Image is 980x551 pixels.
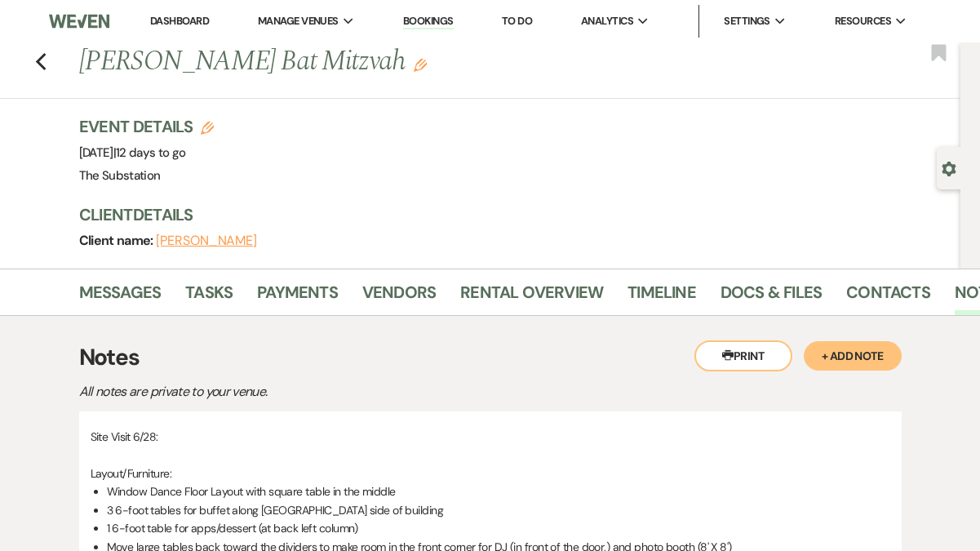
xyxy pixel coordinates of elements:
a: Dashboard [150,14,209,28]
p: Site Visit 6/28: [91,428,890,446]
span: | [113,144,186,161]
a: Rental Overview [460,279,603,315]
span: 12 days to go [116,144,186,161]
span: Analytics [581,13,633,29]
button: + Add Note [804,341,902,371]
li: 3 6-foot tables for buffet along [GEOGRAPHIC_DATA] side of building [107,501,890,519]
a: Tasks [185,279,233,315]
p: All notes are private to your venue. [79,381,650,402]
a: Contacts [846,279,930,315]
button: Print [694,340,792,371]
a: Docs & Files [721,279,822,315]
h3: Notes [79,340,902,375]
span: Settings [724,13,770,29]
span: The Substation [79,167,161,184]
a: Messages [79,279,162,315]
a: Payments [257,279,338,315]
a: Bookings [403,14,454,29]
button: Edit [414,57,427,72]
h3: Client Details [79,203,945,226]
span: Resources [835,13,891,29]
a: To Do [502,14,532,28]
p: Layout/Furniture: [91,464,890,482]
h1: [PERSON_NAME] Bat Mitzvah [79,42,778,82]
li: 1 6-foot table for apps/dessert (at back left column) [107,519,890,537]
a: Timeline [627,279,696,315]
span: [DATE] [79,144,186,161]
button: [PERSON_NAME] [156,234,257,247]
span: Client name: [79,232,157,249]
button: Open lead details [942,160,956,176]
img: Weven Logo [49,4,109,38]
span: Manage Venues [258,13,339,29]
span: Window Dance Floor Layout with square table in the middle [107,484,396,499]
a: Vendors [362,279,436,315]
h3: Event Details [79,115,215,138]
